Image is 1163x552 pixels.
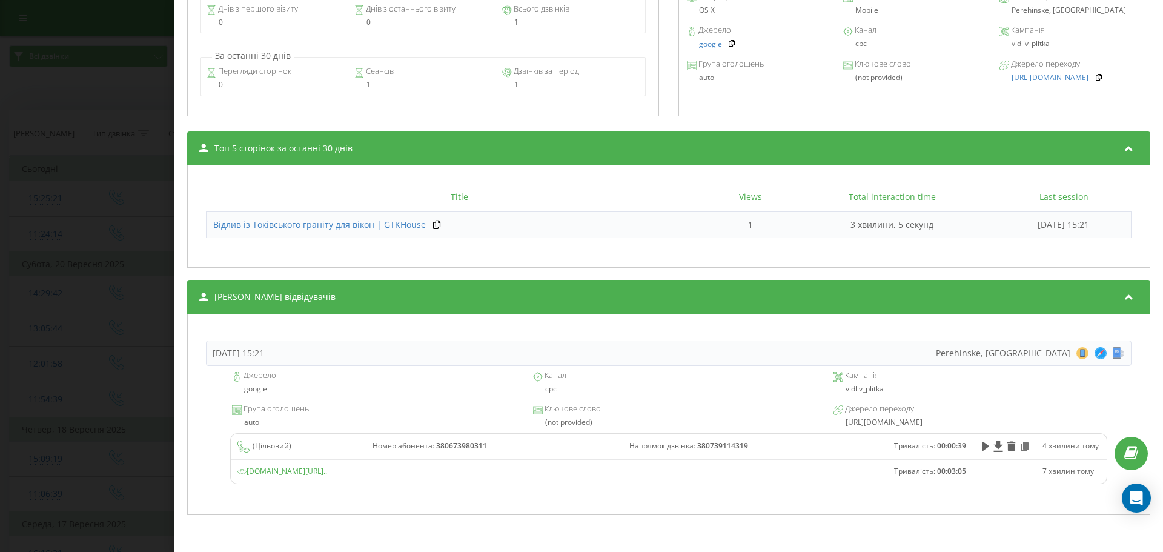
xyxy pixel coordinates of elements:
span: Сеансів [364,65,394,78]
div: Напрямок дзвінка : [629,441,881,451]
span: [PERSON_NAME] відвідувачів [214,291,336,303]
div: 1 [502,81,640,89]
span: Джерело переходу [843,403,914,415]
span: Perehinske, [GEOGRAPHIC_DATA] [936,347,1070,359]
span: Канал [853,24,876,36]
div: cpc [843,39,986,48]
span: Відлив із Токівського граніту для вікон | GTKHouse [213,219,426,230]
span: Ключове слово [853,58,911,70]
span: Джерело [242,370,276,382]
div: Mobile [843,6,986,15]
th: Title [206,183,712,211]
span: Джерело [697,24,731,36]
div: vidliv_plitka [833,385,1105,393]
a: google [699,40,722,48]
div: (not provided) [843,73,986,82]
div: Тривалість : [894,467,968,477]
span: 00:03:05 [935,467,966,477]
div: 0 [207,81,344,89]
div: OS X [687,6,829,15]
div: 0 [354,18,492,27]
a: [DOMAIN_NAME][URL].. [237,467,327,477]
td: [DATE] 15:21 [996,211,1132,238]
span: 380739114319 [695,441,748,451]
div: vidliv_plitka [999,39,1142,48]
div: auto [232,418,504,427]
span: Кампанія [843,370,879,382]
div: Open Intercom Messenger [1122,484,1151,513]
div: 0 [207,18,344,27]
div: [DATE] 15:21 [213,347,264,359]
span: 00:00:39 [935,441,966,451]
th: Total interaction time [788,183,996,211]
div: (not provided) [533,418,805,427]
a: [URL][DOMAIN_NAME] [1012,73,1088,82]
span: Перегляди сторінок [216,65,291,78]
td: 1 [712,211,787,238]
span: Дзвінків за період [512,65,579,78]
th: Views [712,183,787,211]
div: Номер абонента : [373,441,616,451]
div: google [232,385,504,393]
span: Канал [543,370,566,382]
span: Всього дзвінків [512,3,569,15]
div: [URL][DOMAIN_NAME] [833,418,1105,427]
span: Група оголошень [242,403,309,415]
div: auto [687,73,829,82]
p: За останні 30 днів [212,50,294,62]
a: Відлив із Токівського граніту для вікон | GTKHouse [213,219,426,231]
div: cpc [533,385,805,393]
div: 1 [502,18,640,27]
span: Днів з першого візиту [216,3,298,15]
th: Last session [996,183,1132,211]
span: Кампанія [1009,24,1045,36]
span: Ключове слово [543,403,601,415]
span: 380673980311 [434,441,487,451]
span: Група оголошень [697,58,764,70]
td: 3 хвилини, 5 секунд [788,211,996,238]
div: Тривалість : [894,441,968,451]
div: 7 хвилин тому [1042,467,1100,477]
div: 1 [354,81,492,89]
div: ( ) [237,441,359,453]
span: Джерело переходу [1009,58,1080,70]
span: Цільовий [255,441,289,451]
span: Топ 5 сторінок за останні 30 днів [214,142,353,155]
span: Днів з останнього візиту [364,3,456,15]
div: 4 хвилини тому [1042,441,1100,451]
div: Perehinske, [GEOGRAPHIC_DATA] [999,6,1142,15]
